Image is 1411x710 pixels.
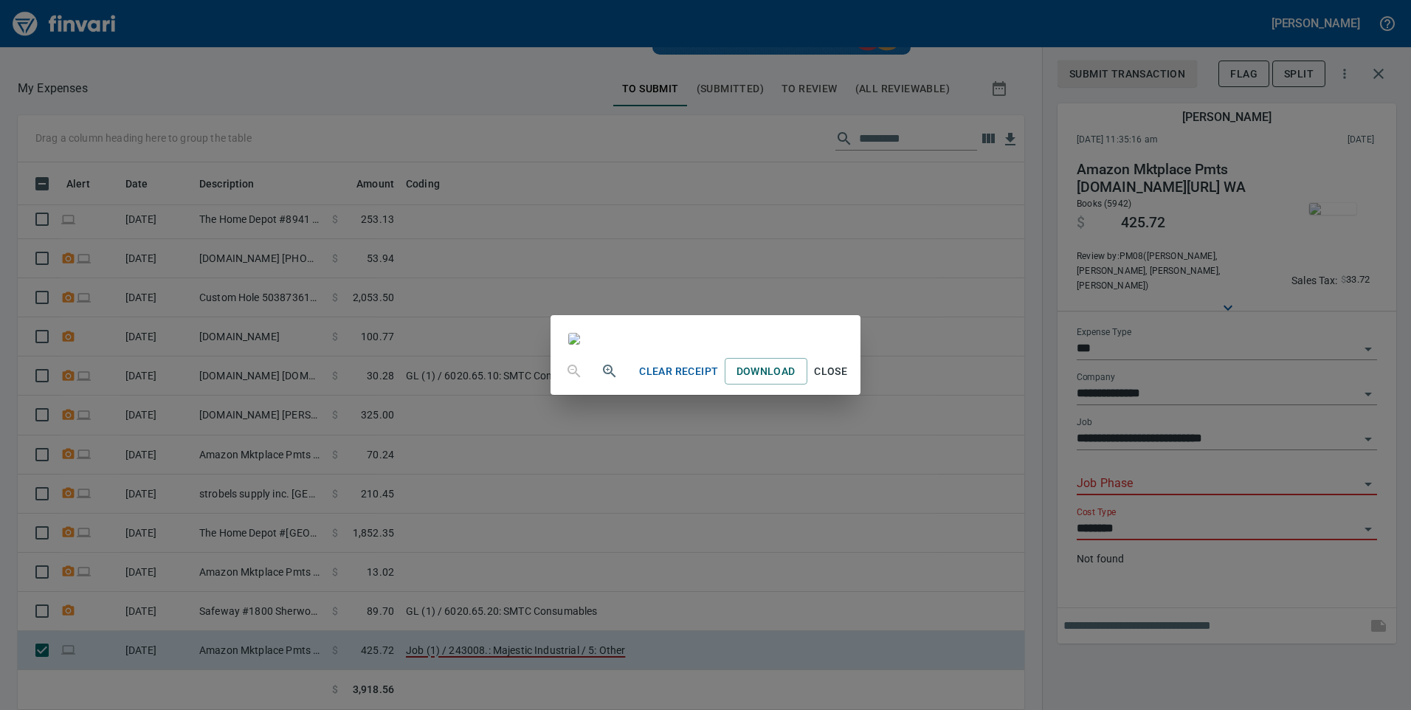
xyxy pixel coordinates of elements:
img: receipts%2Ftapani%2F2025-09-08%2FdDaZX8JUyyeI0KH0W5cbBD8H2fn2__VBqVRWufL4zo8qlimXQu_1.jpg [568,333,580,345]
button: Close [807,358,855,385]
a: Download [725,358,807,385]
span: Download [736,362,796,381]
span: Clear Receipt [639,362,718,381]
button: Clear Receipt [633,358,724,385]
span: Close [813,362,849,381]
